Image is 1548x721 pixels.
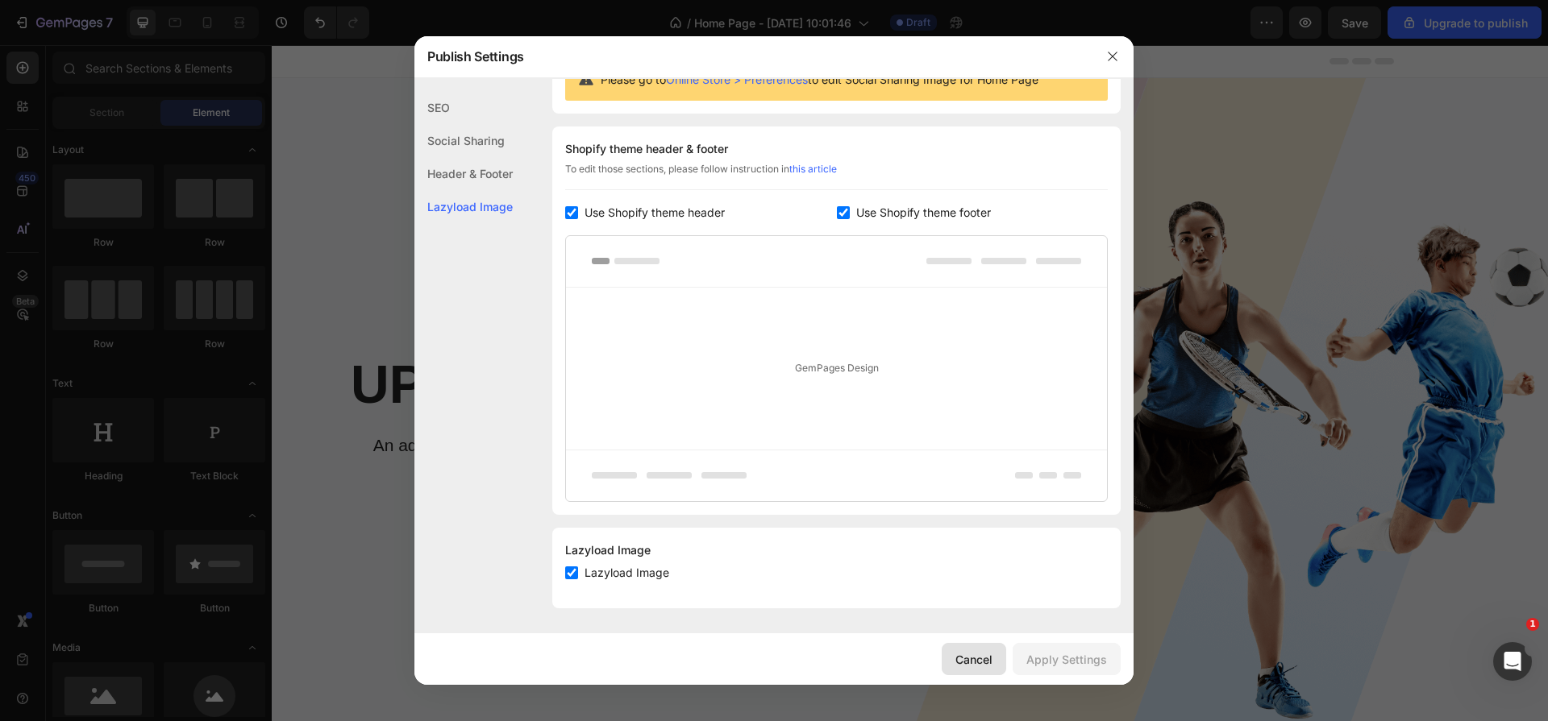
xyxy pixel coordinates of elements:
button: Apply Settings [1013,643,1121,675]
span: Lazyload Image [585,563,669,582]
a: this article [789,163,837,175]
span: 50% [239,309,346,369]
div: Shop Now [235,451,298,470]
p: An additional 10% off on orders above $100 [14,387,518,413]
span: Use Shopify theme header [585,203,725,222]
span: Please go to to edit Social Sharing Image for Home Page [601,71,1038,88]
div: Shopify theme header & footer [565,139,1108,159]
div: Publish Settings [414,35,1092,77]
div: Lazyload Image [414,190,513,223]
div: Social Sharing [414,124,513,157]
button: Shop Now [218,440,314,482]
p: up to off [14,308,518,371]
div: Cancel [955,651,992,668]
p: Sports Shirt [14,266,518,292]
img: Sports Hub [532,33,1276,713]
div: Apply Settings [1026,651,1107,668]
div: Header & Footer [414,157,513,190]
div: GemPages Design [566,288,1107,450]
div: To edit those sections, please follow instruction in [565,162,1108,190]
span: 1 [1526,618,1539,631]
div: Lazyload Image [565,541,1108,560]
iframe: Intercom live chat [1493,642,1532,681]
div: SEO [414,91,513,124]
span: Use Shopify theme footer [856,203,991,222]
a: Online Store > Preferences [666,73,808,86]
button: Cancel [942,643,1006,675]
